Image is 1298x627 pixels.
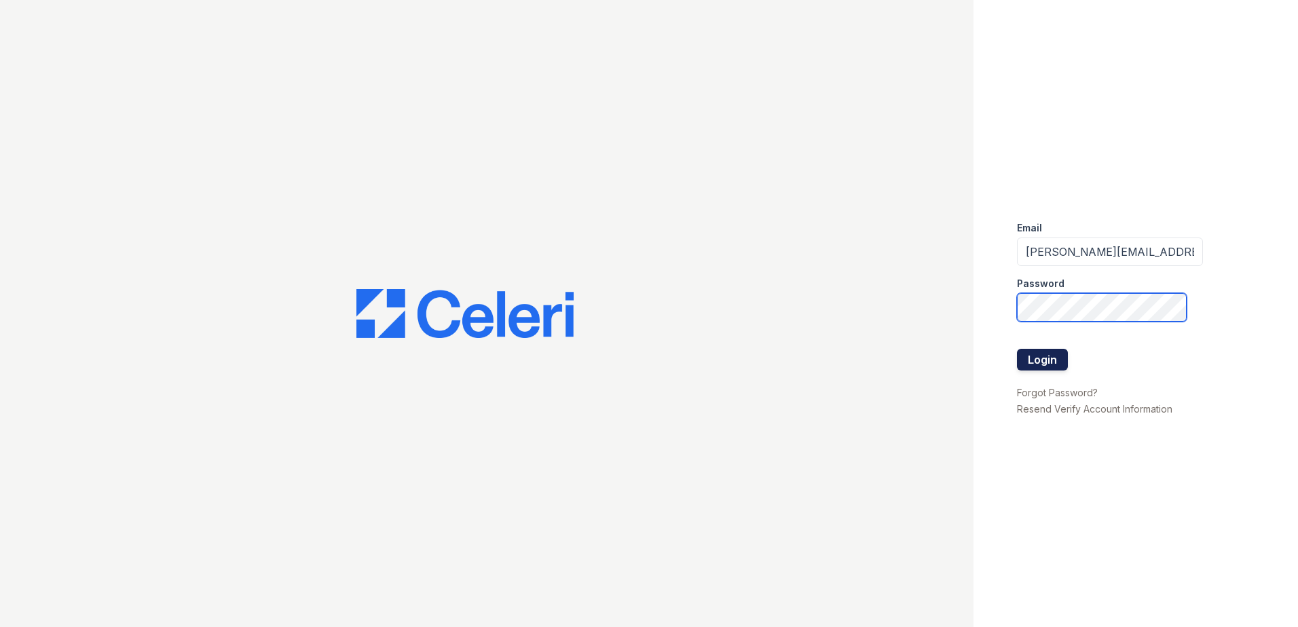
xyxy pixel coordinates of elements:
[1017,403,1172,415] a: Resend Verify Account Information
[1017,221,1042,235] label: Email
[1017,349,1068,370] button: Login
[1017,387,1098,398] a: Forgot Password?
[1017,277,1064,290] label: Password
[356,289,574,338] img: CE_Logo_Blue-a8612792a0a2168367f1c8372b55b34899dd931a85d93a1a3d3e32e68fde9ad4.png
